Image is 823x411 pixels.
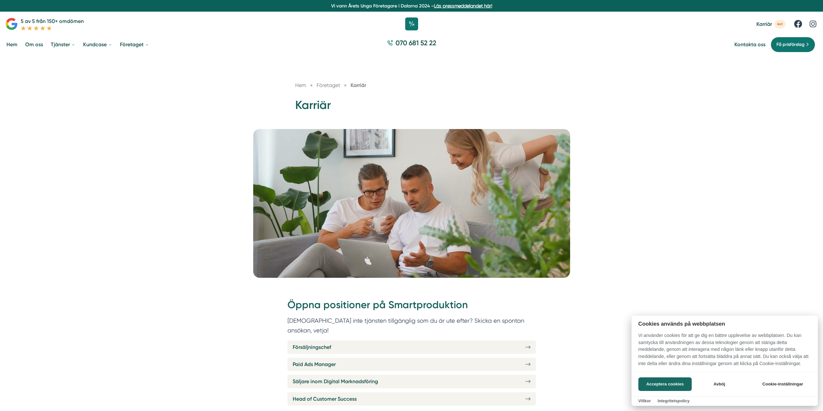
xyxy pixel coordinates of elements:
[638,398,651,403] a: Villkor
[638,377,692,391] button: Acceptera cookies
[754,377,811,391] button: Cookie-inställningar
[657,398,689,403] a: Integritetspolicy
[632,321,818,327] h2: Cookies används på webbplatsen
[632,332,818,372] p: Vi använder cookies för att ge dig en bättre upplevelse av webbplatsen. Du kan samtycka till anvä...
[694,377,745,391] button: Avböj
